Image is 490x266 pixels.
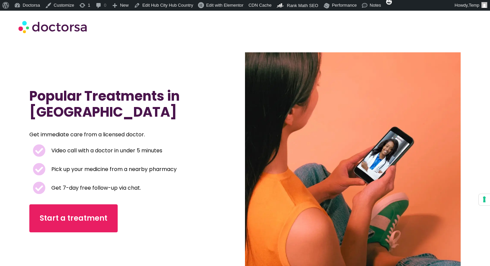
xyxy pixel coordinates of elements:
[29,88,213,120] h1: Popular Treatments in [GEOGRAPHIC_DATA]
[40,213,107,224] span: Start a treatment
[469,3,479,8] span: Temp
[479,194,490,205] button: Your consent preferences for tracking technologies
[29,130,197,139] p: Get immediate care from a licensed doctor.
[50,165,177,174] span: Pick up your medicine from a nearby pharmacy
[50,146,162,155] span: Video call with a doctor in under 5 minutes
[287,3,318,8] span: Rank Math SEO
[29,204,118,232] a: Start a treatment
[206,3,243,8] span: Edit with Elementor
[50,183,141,193] span: Get 7-day free follow-up via chat.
